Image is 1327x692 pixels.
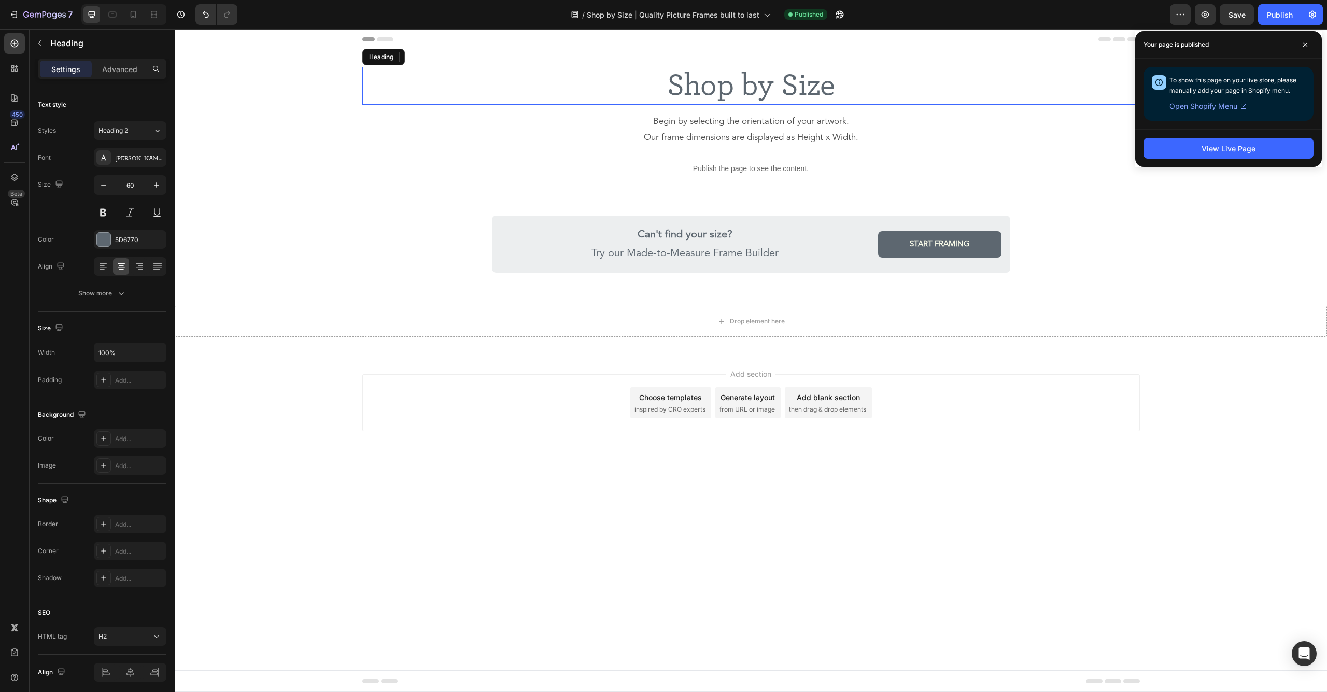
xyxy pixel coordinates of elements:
span: H2 [98,632,107,640]
button: Heading 2 [94,121,166,140]
span: inspired by CRO experts [460,376,531,385]
span: then drag & drop elements [614,376,691,385]
span: Save [1229,10,1246,19]
button: Show more [38,284,166,303]
button: H2 [94,627,166,646]
div: Width [38,348,55,357]
p: Begin by selecting the orientation of your artwork. Our frame dimensions are displayed as Height ... [189,85,964,117]
span: Open Shopify Menu [1169,100,1237,112]
strong: Can't find your size? [463,201,558,211]
span: Published [795,10,823,19]
div: Image [38,461,56,470]
p: Publish the page to see the content. [188,134,965,145]
div: Add... [115,547,164,556]
p: Settings [51,64,80,75]
div: Add... [115,434,164,444]
p: Start Framing [735,208,795,222]
iframe: Design area [175,29,1327,692]
div: Shadow [38,573,62,583]
div: SEO [38,608,50,617]
button: 7 [4,4,77,25]
div: Open Intercom Messenger [1292,641,1317,666]
div: Size [38,178,65,192]
div: Styles [38,126,56,135]
div: Shape [38,493,71,507]
div: Font [38,153,51,162]
div: Add... [115,574,164,583]
div: Add... [115,376,164,385]
div: Publish [1267,9,1293,20]
div: Padding [38,375,62,385]
span: from URL or image [545,376,600,385]
div: Drop element here [555,288,610,296]
div: Align [38,260,67,274]
span: To show this page on your live store, please manually add your page in Shopify menu. [1169,76,1296,94]
input: Auto [94,343,166,362]
div: Color [38,434,54,443]
button: Save [1220,4,1254,25]
button: Publish [1258,4,1302,25]
div: Add blank section [622,363,685,374]
p: Heading [50,37,162,49]
div: [PERSON_NAME] [115,153,164,163]
p: Your page is published [1144,39,1209,50]
span: Heading 2 [98,126,128,135]
button: View Live Page [1144,138,1314,159]
div: Heading [192,23,221,33]
div: Generate layout [546,363,600,374]
div: 450 [10,110,25,119]
div: 5D6770 [115,235,164,245]
p: Advanced [102,64,137,75]
h2: Shop by Size [188,38,965,76]
div: Show more [78,288,126,299]
div: Color [38,235,54,244]
div: Border [38,519,58,529]
span: Add section [552,340,601,350]
div: Add... [115,461,164,471]
span: / [582,9,585,20]
div: Beta [8,190,25,198]
div: Corner [38,546,59,556]
div: View Live Page [1202,143,1255,154]
div: Size [38,321,65,335]
div: Choose templates [464,363,527,374]
div: Text style [38,100,66,109]
div: Undo/Redo [195,4,237,25]
div: Background [38,408,88,422]
p: Try our Made-to-Measure Frame Builder [327,196,695,234]
div: Add... [115,520,164,529]
a: Start Framing [703,202,827,229]
div: Align [38,666,67,680]
span: Shop by Size | Quality Picture Frames built to last [587,9,759,20]
p: 7 [68,8,73,21]
div: HTML tag [38,632,67,641]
